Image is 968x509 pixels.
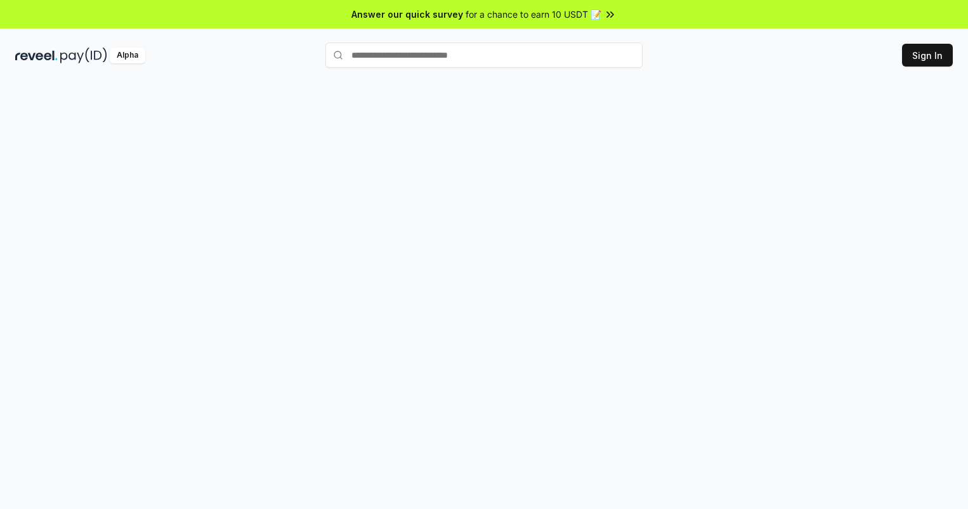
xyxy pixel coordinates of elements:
span: for a chance to earn 10 USDT 📝 [466,8,601,21]
button: Sign In [902,44,953,67]
div: Alpha [110,48,145,63]
img: reveel_dark [15,48,58,63]
span: Answer our quick survey [351,8,463,21]
img: pay_id [60,48,107,63]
